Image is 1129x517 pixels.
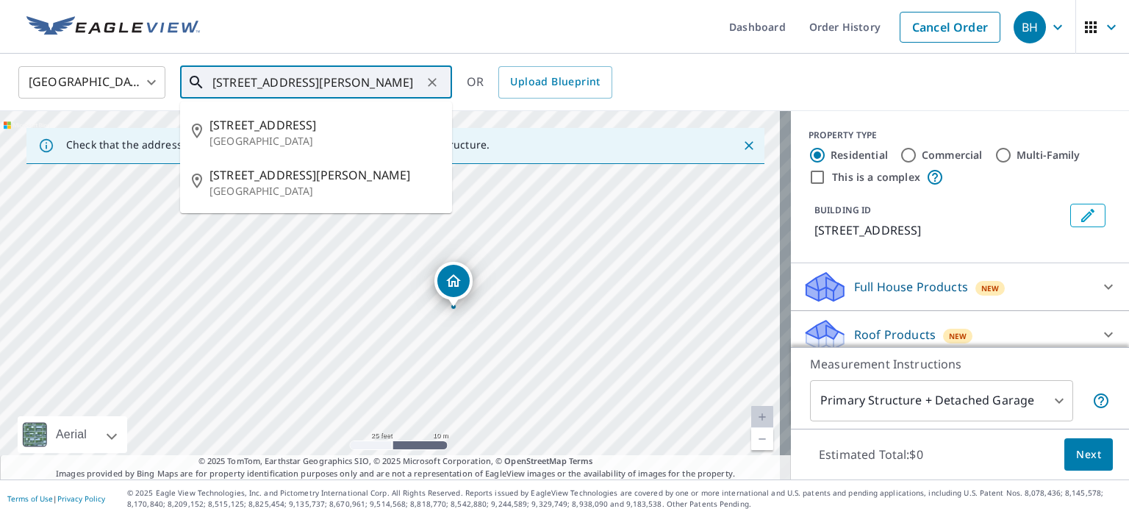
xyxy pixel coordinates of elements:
[1070,204,1105,227] button: Edit building 1
[212,62,422,103] input: Search by address or latitude-longitude
[949,330,967,342] span: New
[739,136,759,155] button: Close
[1092,392,1110,410] span: Your report will include the primary structure and a detached garage if one exists.
[127,488,1122,510] p: © 2025 Eagle View Technologies, Inc. and Pictometry International Corp. All Rights Reserved. Repo...
[854,278,968,296] p: Full House Products
[1064,438,1113,471] button: Next
[434,262,473,307] div: Dropped pin, building 1, Residential property, 16320 Paddock Ln Weston, FL 33326
[1014,11,1046,43] div: BH
[7,494,105,503] p: |
[922,148,983,163] label: Commercial
[814,221,1064,239] p: [STREET_ADDRESS]
[832,170,920,185] label: This is a complex
[66,138,490,151] p: Check that the address is accurate, then drag the marker over the correct structure.
[900,12,1000,43] a: Cancel Order
[504,455,566,466] a: OpenStreetMap
[831,148,888,163] label: Residential
[807,438,935,471] p: Estimated Total: $0
[422,72,442,93] button: Clear
[209,184,440,199] p: [GEOGRAPHIC_DATA]
[209,166,440,184] span: [STREET_ADDRESS][PERSON_NAME]
[26,16,200,38] img: EV Logo
[803,317,1117,352] div: Roof ProductsNew
[7,493,53,504] a: Terms of Use
[809,129,1111,142] div: PROPERTY TYPE
[198,455,593,468] span: © 2025 TomTom, Earthstar Geographics SIO, © 2025 Microsoft Corporation, ©
[209,116,440,134] span: [STREET_ADDRESS]
[51,416,91,453] div: Aerial
[510,73,600,91] span: Upload Blueprint
[810,380,1073,421] div: Primary Structure + Detached Garage
[467,66,612,99] div: OR
[814,204,871,216] p: BUILDING ID
[981,282,1000,294] span: New
[569,455,593,466] a: Terms
[57,493,105,504] a: Privacy Policy
[1017,148,1080,163] label: Multi-Family
[209,134,440,149] p: [GEOGRAPHIC_DATA]
[803,269,1117,304] div: Full House ProductsNew
[854,326,936,343] p: Roof Products
[498,66,612,99] a: Upload Blueprint
[18,62,165,103] div: [GEOGRAPHIC_DATA]
[810,355,1110,373] p: Measurement Instructions
[18,416,127,453] div: Aerial
[1076,446,1101,464] span: Next
[751,406,773,428] a: Current Level 20, Zoom In Disabled
[751,428,773,450] a: Current Level 20, Zoom Out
